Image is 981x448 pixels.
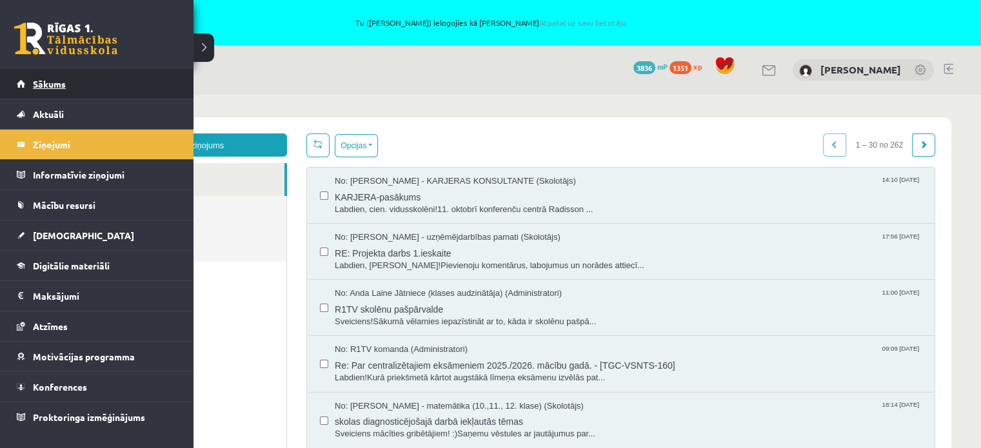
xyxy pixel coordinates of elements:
a: No: [PERSON_NAME] - uzņēmējdarbības pamati (Skolotājs) 17:56 [DATE] RE: Projekta darbs 1.ieskaite... [283,137,870,177]
span: KARJERA-pasākums [283,93,870,109]
span: No: [PERSON_NAME] - matemātika (10.,11., 12. klase) (Skolotājs) [283,306,532,318]
span: No: [PERSON_NAME] - uzņēmējdarbības pamati (Skolotājs) [283,137,509,149]
a: No: [PERSON_NAME] - matemātika (10.,11., 12. klase) (Skolotājs) 18:14 [DATE] skolas diagnosticējo... [283,306,870,346]
a: Ziņojumi [17,130,177,159]
img: Amanda Lorberga [799,64,812,77]
a: Rīgas 1. Tālmācības vidusskola [14,23,117,55]
a: Atpakaļ uz savu lietotāju [539,17,626,28]
span: 11:00 [DATE] [827,193,870,202]
span: No: Anda Laine Jātniece (klases audzinātāja) (Administratori) [283,193,510,205]
span: 1 – 30 no 262 [795,39,861,62]
span: 3836 [633,61,655,74]
span: Proktoringa izmēģinājums [33,411,145,423]
span: mP [657,61,668,72]
button: Opcijas [283,39,326,63]
span: 17:56 [DATE] [827,137,870,146]
a: Nosūtītie [39,101,235,134]
span: 1351 [669,61,691,74]
span: Digitālie materiāli [33,260,110,271]
span: 18:14 [DATE] [827,306,870,315]
span: No: [PERSON_NAME] - KARJERAS KONSULTANTE (Skolotājs) [283,81,524,93]
span: Tu ([PERSON_NAME]) ielogojies kā [PERSON_NAME] [98,19,883,26]
span: Labdien, [PERSON_NAME]!Pievienoju komentārus, labojumus un norādes attiecī... [283,165,870,177]
span: Labdien, cien. vidusskolēni!11. oktobrī konferenču centrā Radisson ... [283,109,870,121]
span: 09:09 [DATE] [827,249,870,258]
span: Motivācijas programma [33,351,135,362]
a: No: [PERSON_NAME] - KARJERAS KONSULTANTE (Skolotājs) 14:10 [DATE] KARJERA-pasākums Labdien, cien.... [283,81,870,121]
a: Sākums [17,69,177,99]
a: 1351 xp [669,61,708,72]
span: Sākums [33,78,66,90]
span: RE: Projekta darbs 1.ieskaite [283,149,870,165]
span: Re: Par centralizētajiem eksāmeniem 2025./2026. mācību gadā. - [TGC-VSNTS-160] [283,261,870,277]
span: [DEMOGRAPHIC_DATA] [33,229,134,241]
a: Konferences [17,372,177,402]
span: xp [693,61,702,72]
span: Aktuāli [33,108,64,120]
span: Labdien!Kurā priekšmetā kārtot augstākā līmeņa eksāmenu izvēlās pat... [283,277,870,289]
span: Atzīmes [33,320,68,332]
a: Motivācijas programma [17,342,177,371]
a: No: R1TV komanda (Administratori) 09:09 [DATE] Re: Par centralizētajiem eksāmeniem 2025./2026. mā... [283,249,870,289]
a: [DEMOGRAPHIC_DATA] [17,220,177,250]
a: Digitālie materiāli [17,251,177,280]
span: Sveiciens!Sākumā vēlamies iepazīstināt ar to, kāda ir skolēnu pašpā... [283,221,870,233]
a: Aktuāli [17,99,177,129]
a: 3836 mP [633,61,668,72]
a: Informatīvie ziņojumi [17,160,177,190]
a: [PERSON_NAME] [820,63,901,76]
span: Sveiciens mācīties gribētājiem! :)Saņemu vēstules ar jautājumus par... [283,333,870,346]
a: Jauns ziņojums [39,39,235,62]
a: Dzēstie [39,134,235,167]
span: Mācību resursi [33,199,95,211]
span: No: R1TV komanda (Administratori) [283,249,416,261]
legend: Maksājumi [33,281,177,311]
legend: Ziņojumi [33,130,177,159]
a: Ienākošie [39,68,233,101]
span: 14:10 [DATE] [827,81,870,90]
span: Konferences [33,381,87,393]
a: Maksājumi [17,281,177,311]
span: skolas diagnosticējošajā darbā iekļautās tēmas [283,317,870,333]
a: Proktoringa izmēģinājums [17,402,177,432]
a: Atzīmes [17,311,177,341]
legend: Informatīvie ziņojumi [33,160,177,190]
a: Mācību resursi [17,190,177,220]
a: No: Anda Laine Jātniece (klases audzinātāja) (Administratori) 11:00 [DATE] R1TV skolēnu pašpārval... [283,193,870,233]
span: R1TV skolēnu pašpārvalde [283,205,870,221]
